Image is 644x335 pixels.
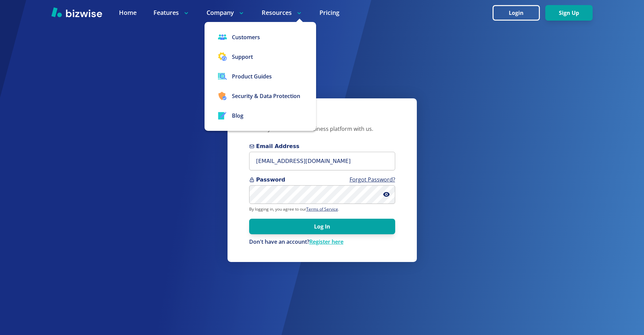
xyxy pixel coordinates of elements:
a: Sign Up [545,10,593,16]
p: Access your all-in-one business platform with us. [249,125,395,133]
p: Resources [262,8,303,17]
a: Product Guides [205,67,316,86]
p: By logging in, you agree to our . [249,207,395,212]
span: Email Address [249,142,395,150]
button: Log In [249,219,395,234]
span: Password [249,176,395,184]
a: Forgot Password? [350,176,395,183]
p: Company [207,8,245,17]
input: you@example.com [249,152,395,170]
p: Features [153,8,190,17]
a: Terms of Service [306,206,338,212]
a: Security & Data Protection [205,86,316,106]
button: Login [493,5,540,21]
a: Login [493,10,545,16]
div: Don't have an account?Register here [249,238,395,246]
img: Bizwise Logo [51,7,102,17]
button: Sign Up [545,5,593,21]
a: Blog [205,106,316,125]
a: Customers [205,27,316,47]
h3: Log In [249,115,395,126]
a: Home [119,8,137,17]
p: Don't have an account? [249,238,395,246]
a: Register here [309,238,343,245]
a: Pricing [319,8,339,17]
button: Support [205,47,316,67]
